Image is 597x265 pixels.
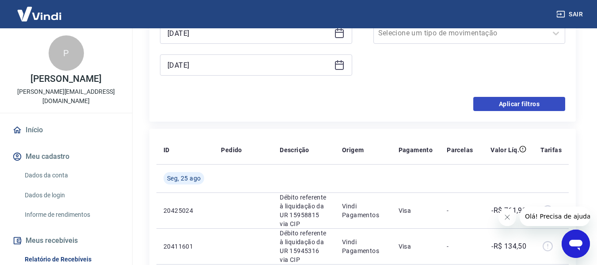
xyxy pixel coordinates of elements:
p: Valor Líq. [491,146,519,154]
p: Descrição [280,146,309,154]
p: [PERSON_NAME] [30,74,101,84]
p: Vindi Pagamentos [342,238,384,255]
a: Informe de rendimentos [21,206,122,224]
iframe: Botão para abrir a janela de mensagens [562,230,590,258]
span: Seg, 25 ago [167,174,201,183]
iframe: Fechar mensagem [498,208,516,226]
p: Tarifas [540,146,562,154]
input: Data inicial [167,27,331,40]
input: Data final [167,58,331,72]
p: -R$ 134,50 [491,241,526,252]
iframe: Mensagem da empresa [520,207,590,226]
p: 20411601 [164,242,207,251]
a: Início [11,120,122,140]
p: [PERSON_NAME][EMAIL_ADDRESS][DOMAIN_NAME] [7,87,125,106]
p: -R$ 761,98 [491,205,526,216]
p: Visa [399,242,433,251]
button: Meu cadastro [11,147,122,166]
button: Sair [555,6,586,23]
span: Olá! Precisa de ajuda? [5,6,74,13]
p: Pagamento [399,146,433,154]
p: Parcelas [447,146,473,154]
div: P [49,35,84,71]
button: Aplicar filtros [473,97,565,111]
p: Visa [399,206,433,215]
img: Vindi [11,0,68,27]
p: Vindi Pagamentos [342,202,384,219]
p: Débito referente à liquidação da UR 15958815 via CIP [280,193,328,228]
a: Dados da conta [21,166,122,184]
a: Dados de login [21,186,122,204]
button: Meus recebíveis [11,231,122,250]
p: Débito referente à liquidação da UR 15945316 via CIP [280,229,328,264]
p: - [447,242,473,251]
p: - [447,206,473,215]
p: ID [164,146,170,154]
p: Origem [342,146,364,154]
p: Pedido [221,146,242,154]
p: 20425024 [164,206,207,215]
